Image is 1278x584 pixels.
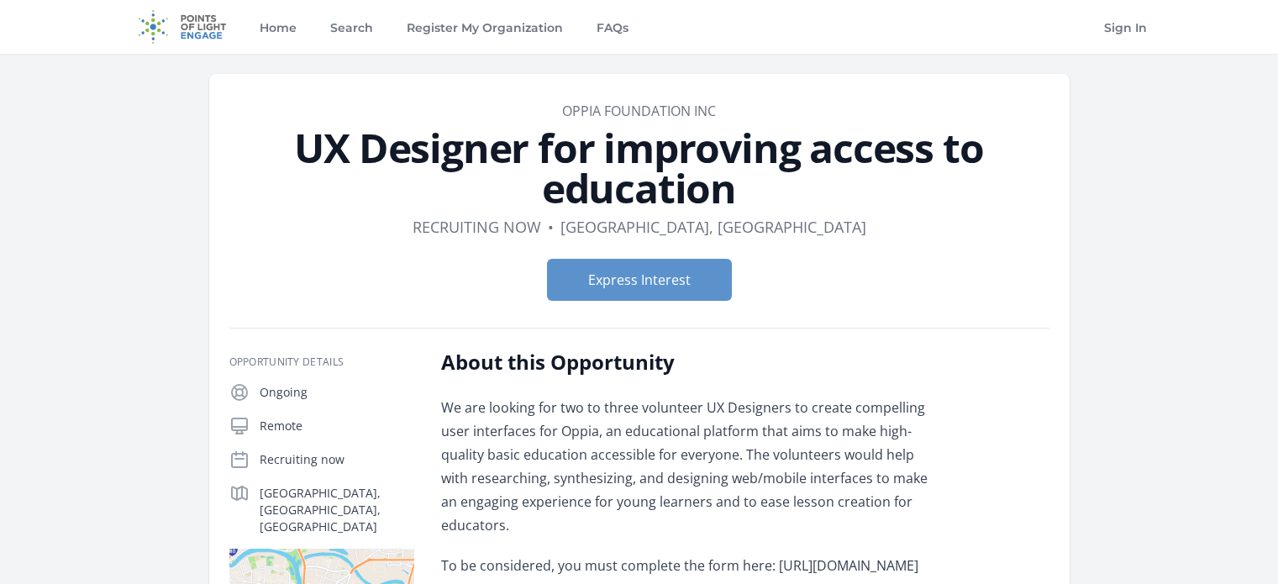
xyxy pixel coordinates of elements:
[229,128,1049,208] h1: UX Designer for improving access to education
[547,259,732,301] button: Express Interest
[560,215,866,239] dd: [GEOGRAPHIC_DATA], [GEOGRAPHIC_DATA]
[441,349,933,376] h2: About this Opportunity
[562,102,716,120] a: OPPIA FOUNDATION INC
[441,554,933,577] p: To be considered, you must complete the form here: [URL][DOMAIN_NAME]
[260,451,414,468] p: Recruiting now
[548,215,554,239] div: •
[260,384,414,401] p: Ongoing
[441,398,928,534] span: We are looking for two to three volunteer UX Designers to create compelling user interfaces for O...
[229,355,414,369] h3: Opportunity Details
[260,485,414,535] p: [GEOGRAPHIC_DATA], [GEOGRAPHIC_DATA], [GEOGRAPHIC_DATA]
[260,418,414,434] p: Remote
[413,215,541,239] dd: Recruiting now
